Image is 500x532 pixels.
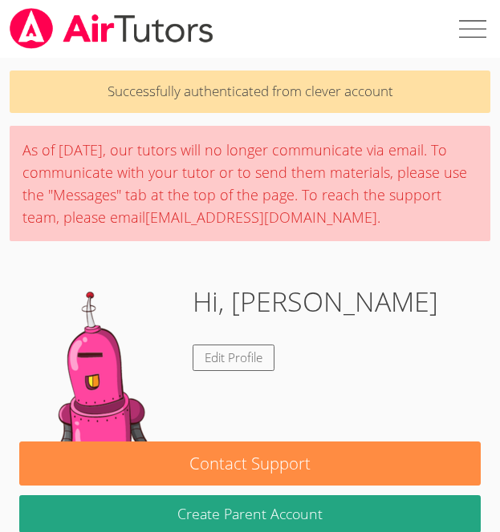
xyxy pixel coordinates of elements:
a: Edit Profile [193,345,274,371]
h1: Hi, [PERSON_NAME] [193,281,438,322]
img: default.png [19,281,180,441]
button: Contact Support [19,441,480,486]
div: As of [DATE], our tutors will no longer communicate via email. To communicate with your tutor or ... [10,126,490,241]
p: Successfully authenticated from clever account [10,71,490,113]
img: airtutors_banner-c4298cdbf04f3fff15de1276eac7730deb9818008684d7c2e4769d2f7ddbe033.png [8,8,215,49]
